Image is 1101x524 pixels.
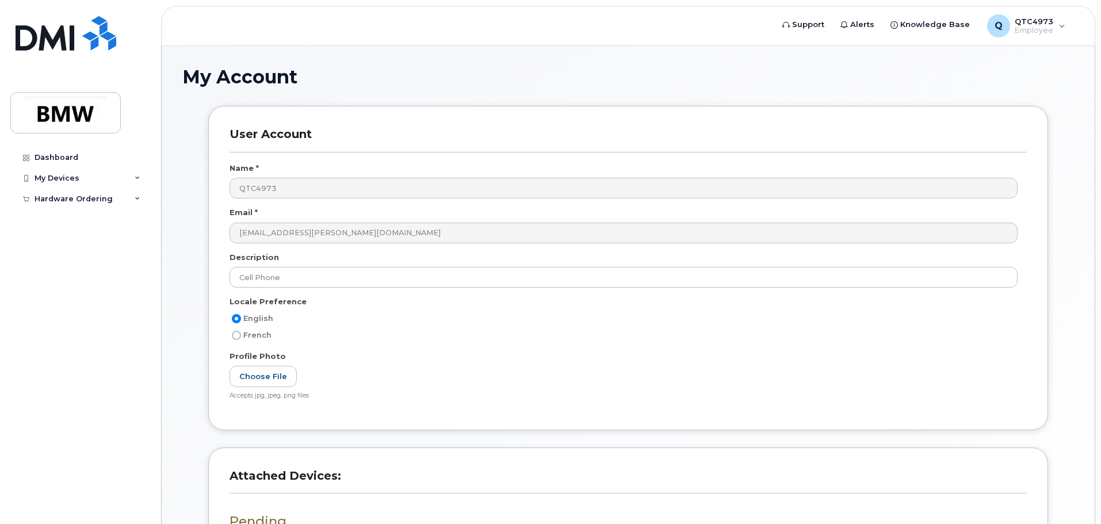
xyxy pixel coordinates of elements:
[232,331,241,340] input: French
[230,163,259,174] label: Name *
[230,296,307,307] label: Locale Preference
[230,127,1027,152] h3: User Account
[182,67,1074,87] h1: My Account
[230,469,1027,494] h3: Attached Devices:
[232,314,241,323] input: English
[230,207,258,218] label: Email *
[243,331,272,339] span: French
[243,314,273,323] span: English
[230,351,286,362] label: Profile Photo
[230,366,297,387] label: Choose File
[230,392,1018,400] div: Accepts jpg, jpeg, png files
[230,252,279,263] label: Description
